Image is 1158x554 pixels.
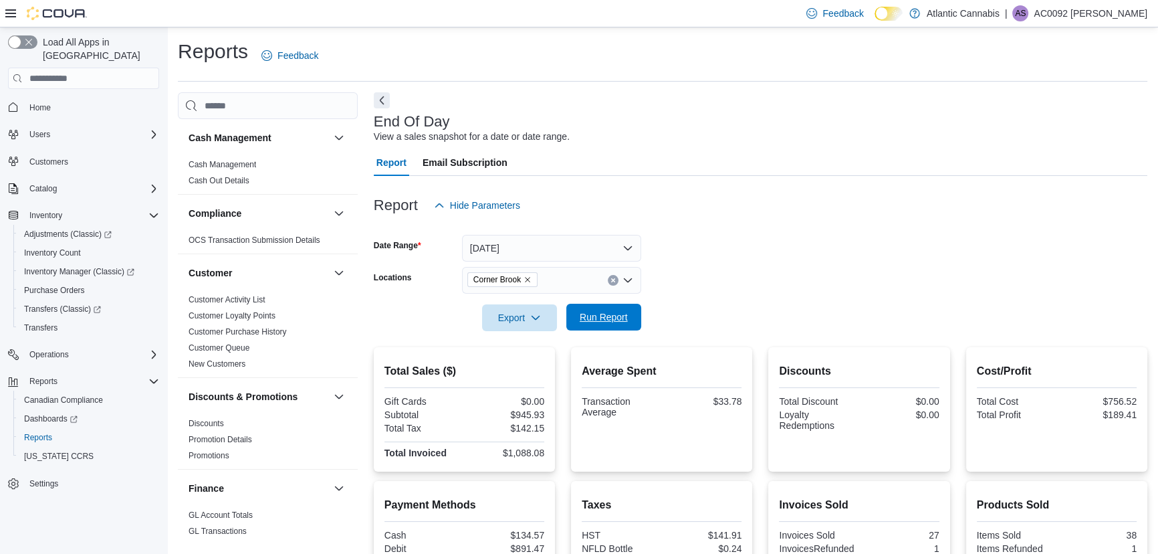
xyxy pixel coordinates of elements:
[665,530,742,541] div: $141.91
[3,474,164,493] button: Settings
[582,363,741,379] h2: Average Spent
[178,292,358,377] div: Customer
[13,225,164,244] a: Adjustments (Classic)
[189,295,265,304] a: Customer Activity List
[374,130,570,144] div: View a sales snapshot for a date or date range.
[374,272,412,283] label: Locations
[779,497,939,513] h2: Invoices Sold
[24,347,74,363] button: Operations
[189,327,287,337] a: Customer Purchase History
[13,318,164,337] button: Transfers
[189,390,298,403] h3: Discounts & Promotions
[24,207,68,223] button: Inventory
[779,530,856,541] div: Invoices Sold
[189,327,287,337] span: Customer Purchase History
[580,310,628,324] span: Run Report
[189,343,249,353] span: Customer Queue
[189,235,320,246] span: OCS Transaction Submission Details
[19,411,83,427] a: Dashboards
[24,100,56,116] a: Home
[19,430,159,446] span: Reports
[24,181,62,197] button: Catalog
[13,428,164,447] button: Reports
[1015,5,1026,21] span: AS
[462,235,641,262] button: [DATE]
[374,240,421,251] label: Date Range
[622,275,633,286] button: Open list of options
[977,396,1054,407] div: Total Cost
[423,149,507,176] span: Email Subscription
[24,154,74,170] a: Customers
[277,49,318,62] span: Feedback
[608,275,618,286] button: Clear input
[29,102,51,113] span: Home
[189,435,252,444] a: Promotion Details
[19,448,99,464] a: [US_STATE] CCRS
[3,152,164,171] button: Customers
[779,363,939,379] h2: Discounts
[19,245,86,261] a: Inventory Count
[189,176,249,185] a: Cash Out Details
[19,430,57,446] a: Reports
[384,363,544,379] h2: Total Sales ($)
[29,210,62,221] span: Inventory
[189,207,241,220] h3: Compliance
[862,530,939,541] div: 27
[24,229,112,240] span: Adjustments (Classic)
[384,543,462,554] div: Debit
[24,98,159,115] span: Home
[37,35,159,62] span: Load All Apps in [GEOGRAPHIC_DATA]
[977,409,1054,420] div: Total Profit
[189,294,265,305] span: Customer Activity List
[29,129,50,140] span: Users
[24,475,159,492] span: Settings
[24,347,159,363] span: Operations
[178,507,358,545] div: Finance
[189,482,328,495] button: Finance
[24,413,78,424] span: Dashboards
[189,159,256,170] span: Cash Management
[189,419,224,428] a: Discounts
[178,157,358,194] div: Cash Management
[189,311,275,320] a: Customer Loyalty Points
[189,131,328,145] button: Cash Management
[467,272,538,287] span: Corner Brook
[331,389,347,405] button: Discounts & Promotions
[24,432,52,443] span: Reports
[582,396,659,418] div: Transaction Average
[376,149,407,176] span: Report
[19,301,106,317] a: Transfers (Classic)
[19,264,159,280] span: Inventory Manager (Classic)
[384,409,462,420] div: Subtotal
[24,248,81,258] span: Inventory Count
[3,97,164,116] button: Home
[189,450,229,461] span: Promotions
[384,497,544,513] h2: Payment Methods
[862,543,939,554] div: 1
[779,543,856,554] div: InvoicesRefunded
[19,301,159,317] span: Transfers (Classic)
[1059,543,1137,554] div: 1
[24,373,159,389] span: Reports
[256,42,324,69] a: Feedback
[467,396,544,407] div: $0.00
[19,448,159,464] span: Washington CCRS
[779,396,856,407] div: Total Discount
[582,497,741,513] h2: Taxes
[467,543,544,554] div: $891.47
[1005,5,1008,21] p: |
[189,527,247,536] a: GL Transactions
[24,126,159,143] span: Users
[19,226,117,242] a: Adjustments (Classic)
[189,343,249,353] a: Customer Queue
[13,409,164,428] a: Dashboards
[29,349,69,360] span: Operations
[189,131,271,145] h3: Cash Management
[24,373,63,389] button: Reports
[977,497,1137,513] h2: Products Sold
[927,5,1000,21] p: Atlantic Cannabis
[566,304,641,331] button: Run Report
[665,396,742,407] div: $33.78
[178,38,248,65] h1: Reports
[189,266,232,280] h3: Customer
